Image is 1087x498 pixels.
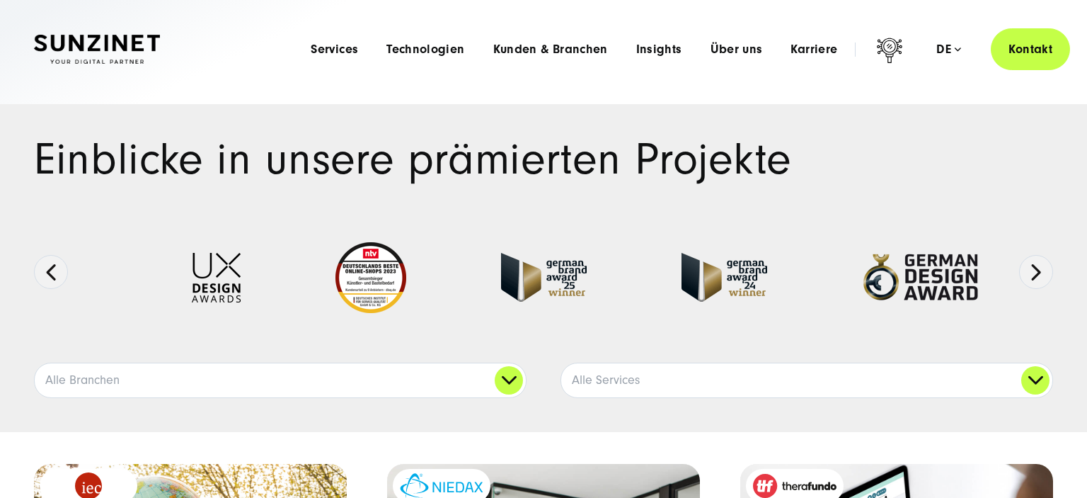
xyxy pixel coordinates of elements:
img: therafundo_10-2024_logo_2c [753,474,836,498]
img: German Brand Award winner 2025 - Full Service Digital Agentur SUNZINET [501,253,587,302]
h1: Einblicke in unsere prämierten Projekte [34,138,1053,181]
a: Technologien [386,43,464,57]
a: Alle Services [561,363,1052,397]
img: SUNZINET Full Service Digital Agentur [34,35,160,64]
img: niedax-logo [400,473,483,498]
a: Alle Branchen [35,363,526,397]
a: Insights [636,43,682,57]
a: Über uns [711,43,763,57]
a: Kontakt [991,28,1070,70]
a: Services [311,43,358,57]
div: de [936,43,961,57]
img: UX-Design-Awards - fullservice digital agentur SUNZINET [192,253,241,302]
img: Deutschlands beste Online Shops 2023 - boesner - Kunde - SUNZINET [335,242,406,313]
a: Kunden & Branchen [493,43,608,57]
img: German-Design-Award - fullservice digital agentur SUNZINET [862,253,979,302]
img: German-Brand-Award - fullservice digital agentur SUNZINET [681,253,767,302]
button: Previous [34,255,68,289]
button: Next [1019,255,1053,289]
a: Karriere [790,43,837,57]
